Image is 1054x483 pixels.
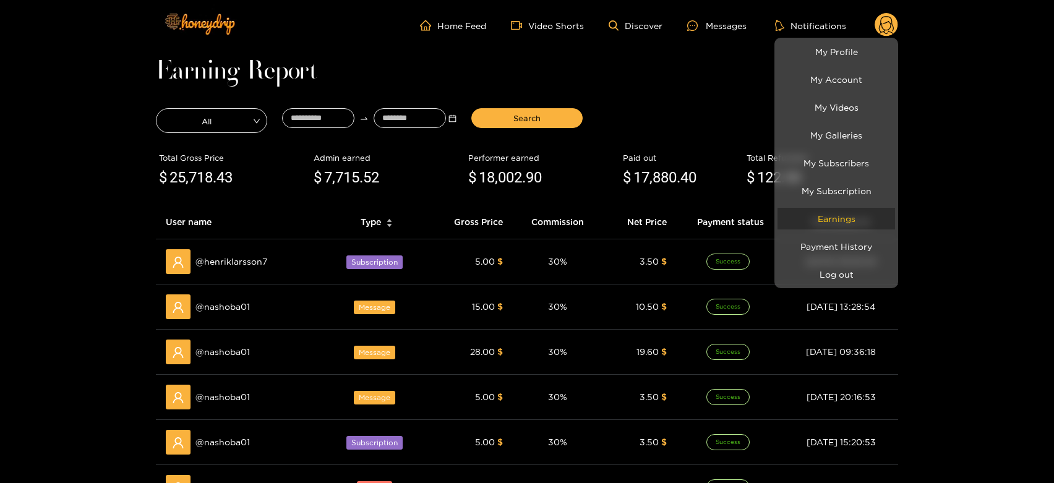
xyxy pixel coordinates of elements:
[778,236,895,257] a: Payment History
[778,152,895,174] a: My Subscribers
[778,124,895,146] a: My Galleries
[778,180,895,202] a: My Subscription
[778,208,895,229] a: Earnings
[778,41,895,62] a: My Profile
[778,96,895,118] a: My Videos
[778,263,895,285] button: Log out
[778,69,895,90] a: My Account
